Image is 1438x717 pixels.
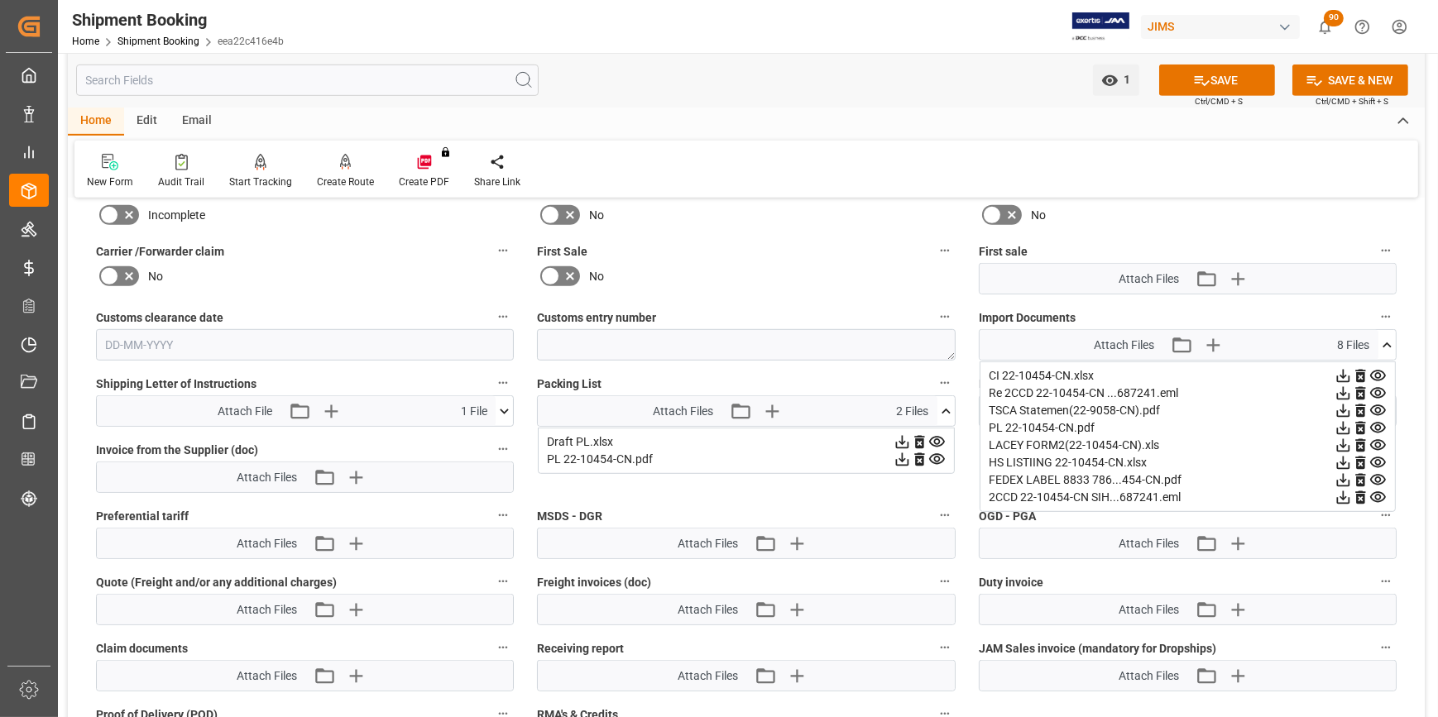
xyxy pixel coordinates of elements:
span: No [1031,207,1046,224]
button: Freight invoices (doc) [934,571,956,592]
span: 8 Files [1337,337,1369,354]
span: 1 File [461,403,487,420]
a: Shipment Booking [117,36,199,47]
button: SAVE & NEW [1292,65,1408,96]
span: Receiving report [537,640,624,657]
button: Carrier /Forwarder claim [492,240,514,261]
button: OGD - PGA [1375,504,1397,526]
button: Packing List [934,372,956,394]
button: Help Center [1344,8,1381,45]
div: Draft PL.xlsx [547,433,945,451]
span: Attach Files [1119,270,1179,288]
span: Preferential tariff [96,508,189,525]
span: Attach Files [678,535,738,552]
div: HS LISTIING 22-10454-CN.xlsx [989,454,1387,471]
span: Attach Files [653,403,713,420]
span: Attach Files [237,667,297,685]
span: Attach File [218,403,272,420]
span: 1 [1119,73,1131,86]
span: Incomplete [148,207,205,224]
div: Share Link [474,174,520,189]
a: Home [72,36,99,47]
span: Customs clearance date [96,309,223,327]
div: Home [68,108,124,136]
span: Freight invoices (doc) [537,574,651,591]
span: Attach Files [678,667,738,685]
div: PL 22-10454-CN.pdf [989,419,1387,437]
span: First sale [979,243,1028,261]
span: MSDS - DGR [537,508,602,525]
span: Attach Files [1119,535,1179,552]
button: Duty invoice [1375,571,1397,592]
button: First Sale [934,240,956,261]
button: JIMS [1141,11,1306,42]
span: Claim documents [96,640,188,657]
button: Shipping Letter of Instructions [492,372,514,394]
span: Customs entry number [537,309,656,327]
div: JIMS [1141,15,1300,39]
span: 90 [1324,10,1344,26]
span: Ctrl/CMD + S [1195,95,1243,108]
span: Attach Files [237,535,297,552]
span: Packing List [537,375,602,393]
span: Attach Files [1119,601,1179,619]
span: No [589,268,604,285]
span: Carrier /Forwarder claim [96,243,224,261]
input: DD-MM-YYYY [96,329,514,361]
span: Master [PERSON_NAME] of Lading (doc) [979,375,1190,393]
span: 2 Files [896,403,928,420]
button: Receiving report [934,637,956,658]
button: Invoice from the Supplier (doc) [492,438,514,460]
span: Attach Files [1119,667,1179,685]
div: PL 22-10454-CN.pdf [547,451,945,468]
span: Import Documents [979,309,1076,327]
button: show 90 new notifications [1306,8,1344,45]
button: MSDS - DGR [934,504,956,526]
div: Re 2CCD 22-10454-CN ...687241.eml [989,385,1387,402]
span: JAM Sales invoice (mandatory for Dropships) [979,640,1216,657]
div: Create Route [317,174,374,189]
span: Ctrl/CMD + Shift + S [1316,95,1388,108]
div: Start Tracking [229,174,292,189]
span: First Sale [537,243,587,261]
img: Exertis%20JAM%20-%20Email%20Logo.jpg_1722504956.jpg [1072,12,1129,41]
button: open menu [1093,65,1139,96]
button: SAVE [1159,65,1275,96]
div: New Form [87,174,133,189]
span: OGD - PGA [979,508,1036,525]
div: FEDEX LABEL 8833 786...454-CN.pdf [989,471,1387,489]
span: Attach Files [1094,337,1154,354]
div: CI 22-10454-CN.xlsx [989,367,1387,385]
div: Edit [124,108,170,136]
div: TSCA Statemen(22-9058-CN).pdf [989,402,1387,419]
span: No [589,207,604,224]
div: Shipment Booking [72,7,284,32]
button: Import Documents [1375,306,1397,327]
span: Duty invoice [979,574,1043,591]
button: Customs clearance date [492,306,514,327]
span: Attach Files [237,469,297,486]
div: Audit Trail [158,174,204,189]
span: Attach Files [237,601,297,619]
input: Search Fields [76,65,539,96]
button: Claim documents [492,637,514,658]
button: Preferential tariff [492,504,514,526]
span: Shipping Letter of Instructions [96,375,256,393]
div: 2CCD 22-10454-CN SIH...687241.eml [989,489,1387,506]
button: Customs entry number [934,306,956,327]
button: JAM Sales invoice (mandatory for Dropships) [1375,637,1397,658]
span: Invoice from the Supplier (doc) [96,442,258,459]
div: Email [170,108,224,136]
button: First sale [1375,240,1397,261]
span: Quote (Freight and/or any additional charges) [96,574,337,591]
span: No [148,268,163,285]
span: Attach Files [678,601,738,619]
button: Quote (Freight and/or any additional charges) [492,571,514,592]
div: LACEY FORM2(22-10454-CN).xls [989,437,1387,454]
